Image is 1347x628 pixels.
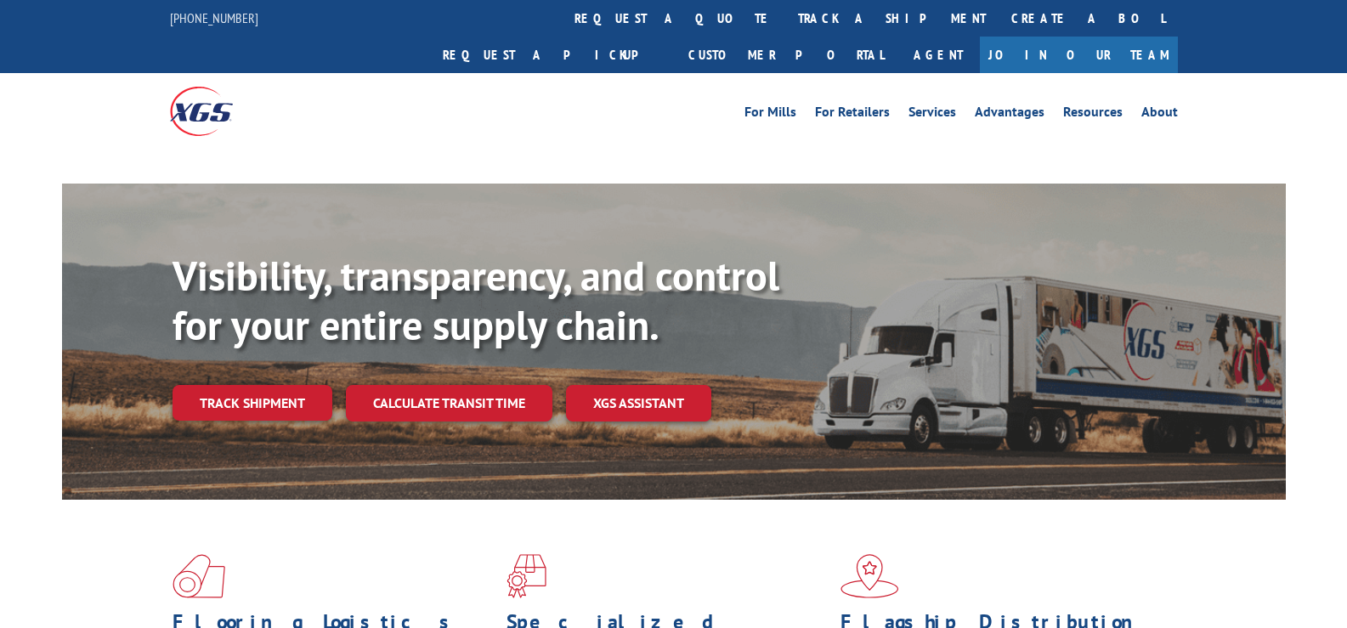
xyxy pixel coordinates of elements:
a: Resources [1063,105,1123,124]
a: Advantages [975,105,1044,124]
a: Customer Portal [676,37,897,73]
a: For Mills [744,105,796,124]
img: xgs-icon-flagship-distribution-model-red [840,554,899,598]
a: Request a pickup [430,37,676,73]
a: Track shipment [173,385,332,421]
b: Visibility, transparency, and control for your entire supply chain. [173,249,779,351]
a: Join Our Team [980,37,1178,73]
a: About [1141,105,1178,124]
a: XGS ASSISTANT [566,385,711,421]
a: For Retailers [815,105,890,124]
a: Agent [897,37,980,73]
img: xgs-icon-total-supply-chain-intelligence-red [173,554,225,598]
a: [PHONE_NUMBER] [170,9,258,26]
a: Services [908,105,956,124]
img: xgs-icon-focused-on-flooring-red [507,554,546,598]
a: Calculate transit time [346,385,552,421]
